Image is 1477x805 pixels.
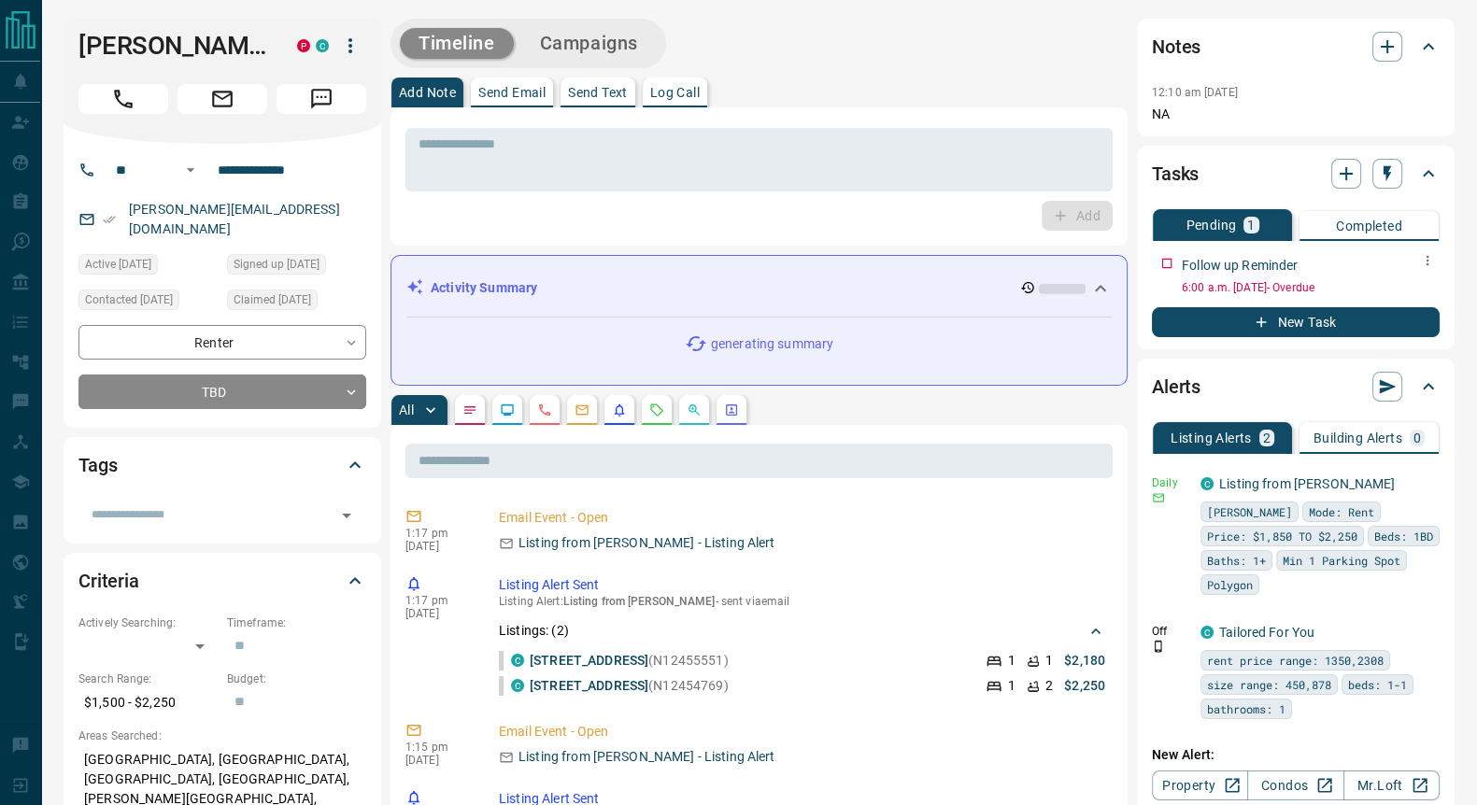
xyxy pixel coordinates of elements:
[1045,651,1053,671] p: 1
[1152,623,1189,640] p: Off
[1207,699,1285,718] span: bathrooms: 1
[649,402,664,417] svg: Requests
[1374,527,1433,545] span: Beds: 1BD
[334,502,360,529] button: Open
[1152,474,1189,491] p: Daily
[78,84,168,114] span: Call
[78,566,139,596] h2: Criteria
[78,450,117,480] h2: Tags
[297,39,310,52] div: property.ca
[405,754,471,767] p: [DATE]
[1207,675,1331,694] span: size range: 450,878
[1182,279,1440,296] p: 6:00 a.m. [DATE] - Overdue
[530,651,729,671] p: (N12455551)
[78,687,218,718] p: $1,500 - $2,250
[1064,651,1105,671] p: $2,180
[518,747,775,767] p: Listing from [PERSON_NAME] - Listing Alert
[179,159,202,181] button: Open
[1152,640,1165,653] svg: Push Notification Only
[1152,32,1200,62] h2: Notes
[511,679,524,692] div: condos.ca
[1045,676,1053,696] p: 2
[78,671,218,687] p: Search Range:
[1207,575,1253,594] span: Polygon
[399,86,456,99] p: Add Note
[1182,256,1298,275] p: Follow up Reminder
[499,575,1105,595] p: Listing Alert Sent
[234,255,320,274] span: Signed up [DATE]
[1152,491,1165,504] svg: Email
[1152,24,1440,69] div: Notes
[1008,676,1015,696] p: 1
[1171,431,1252,445] p: Listing Alerts
[1207,527,1357,545] span: Price: $1,850 TO $2,250
[1207,651,1384,670] span: rent price range: 1350,2308
[1200,477,1214,490] div: condos.ca
[650,86,700,99] p: Log Call
[1152,372,1200,402] h2: Alerts
[563,595,716,608] span: Listing from [PERSON_NAME]
[530,676,729,696] p: (N12454769)
[478,86,546,99] p: Send Email
[1186,219,1236,232] p: Pending
[234,290,311,309] span: Claimed [DATE]
[1336,219,1402,233] p: Completed
[1152,105,1440,124] p: NA
[1247,219,1255,232] p: 1
[499,614,1105,648] div: Listings: (2)
[1008,651,1015,671] p: 1
[568,86,628,99] p: Send Text
[1152,86,1238,99] p: 12:10 am [DATE]
[316,39,329,52] div: condos.ca
[1207,502,1292,521] span: [PERSON_NAME]
[78,31,269,61] h1: [PERSON_NAME]
[399,403,414,417] p: All
[711,334,833,354] p: generating summary
[530,678,648,693] a: [STREET_ADDRESS]
[499,722,1105,741] p: Email Event - Open
[499,595,1105,608] p: Listing Alert : - sent via email
[1283,551,1400,570] span: Min 1 Parking Spot
[1263,431,1271,445] p: 2
[85,255,151,274] span: Active [DATE]
[462,402,477,417] svg: Notes
[518,533,775,553] p: Listing from [PERSON_NAME] - Listing Alert
[85,290,173,309] span: Contacted [DATE]
[1200,626,1214,639] div: condos.ca
[78,614,218,631] p: Actively Searching:
[1247,770,1343,800] a: Condos
[612,402,627,417] svg: Listing Alerts
[78,254,218,280] div: Thu Sep 18 2025
[227,671,366,687] p: Budget:
[406,271,1112,305] div: Activity Summary
[1152,770,1248,800] a: Property
[499,621,569,641] p: Listings: ( 2 )
[431,278,537,298] p: Activity Summary
[1219,625,1314,640] a: Tailored For You
[405,527,471,540] p: 1:17 pm
[1219,476,1395,491] a: Listing from [PERSON_NAME]
[405,540,471,553] p: [DATE]
[530,653,648,668] a: [STREET_ADDRESS]
[724,402,739,417] svg: Agent Actions
[277,84,366,114] span: Message
[405,607,471,620] p: [DATE]
[1309,502,1374,521] span: Mode: Rent
[78,290,218,316] div: Fri Jun 13 2025
[1348,675,1407,694] span: beds: 1-1
[1152,364,1440,409] div: Alerts
[575,402,589,417] svg: Emails
[687,402,702,417] svg: Opportunities
[405,741,471,754] p: 1:15 pm
[1152,159,1199,189] h2: Tasks
[78,374,366,409] div: TBD
[1064,676,1105,696] p: $2,250
[1152,307,1440,337] button: New Task
[129,202,340,236] a: [PERSON_NAME][EMAIL_ADDRESS][DOMAIN_NAME]
[405,594,471,607] p: 1:17 pm
[1152,151,1440,196] div: Tasks
[1343,770,1440,800] a: Mr.Loft
[227,254,366,280] div: Tue Jun 10 2025
[103,213,116,226] svg: Email Verified
[78,443,366,487] div: Tags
